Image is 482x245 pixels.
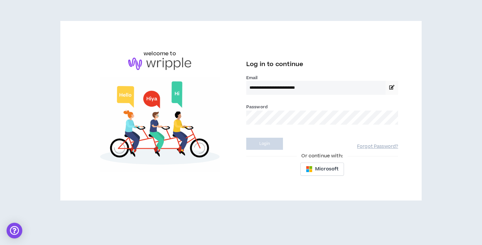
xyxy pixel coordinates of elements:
span: Log in to continue [246,60,303,68]
span: Or continue with: [297,152,347,160]
img: logo-brand.png [128,58,191,70]
span: Microsoft [315,166,338,173]
button: Login [246,138,283,150]
div: Open Intercom Messenger [7,223,22,238]
label: Email [246,75,398,81]
button: Microsoft [300,163,344,176]
label: Password [246,104,268,110]
a: Forgot Password? [357,144,398,150]
img: Welcome to Wripple [84,77,236,172]
h6: welcome to [144,50,176,58]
